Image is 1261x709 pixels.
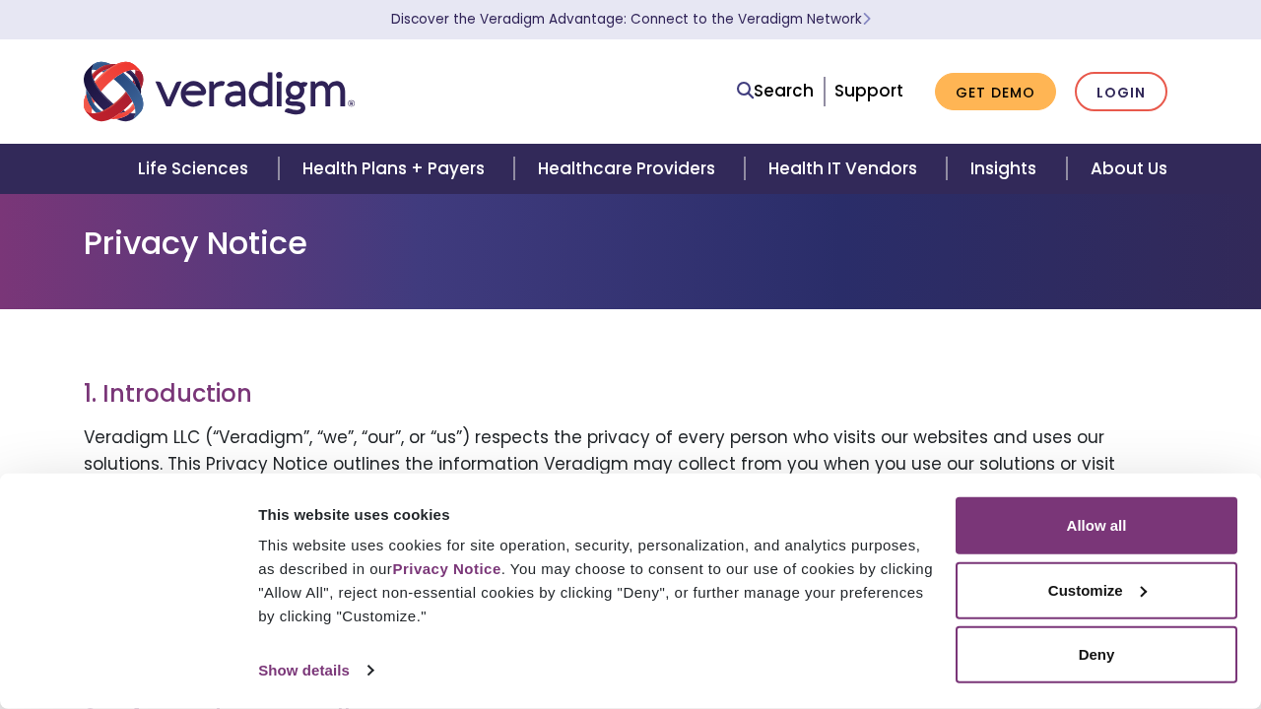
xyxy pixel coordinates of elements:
[258,656,372,685] a: Show details
[862,10,871,29] span: Learn More
[956,497,1237,554] button: Allow all
[956,561,1237,618] button: Customize
[834,79,903,102] a: Support
[1067,144,1191,194] a: About Us
[258,502,933,526] div: This website uses cookies
[84,225,1177,262] h1: Privacy Notice
[84,59,355,124] img: Veradigm logo
[1075,72,1167,112] a: Login
[279,144,514,194] a: Health Plans + Payers
[947,144,1066,194] a: Insights
[392,560,500,577] a: Privacy Notice
[737,78,814,104] a: Search
[84,380,1177,409] h3: 1. Introduction
[258,534,933,628] div: This website uses cookies for site operation, security, personalization, and analytics purposes, ...
[935,73,1056,111] a: Get Demo
[514,144,745,194] a: Healthcare Providers
[391,10,871,29] a: Discover the Veradigm Advantage: Connect to the Veradigm NetworkLearn More
[956,626,1237,683] button: Deny
[745,144,947,194] a: Health IT Vendors
[114,144,278,194] a: Life Sciences
[84,424,1177,558] p: Veradigm LLC (“Veradigm”, “we”, “our”, or “us”) respects the privacy of every person who visits o...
